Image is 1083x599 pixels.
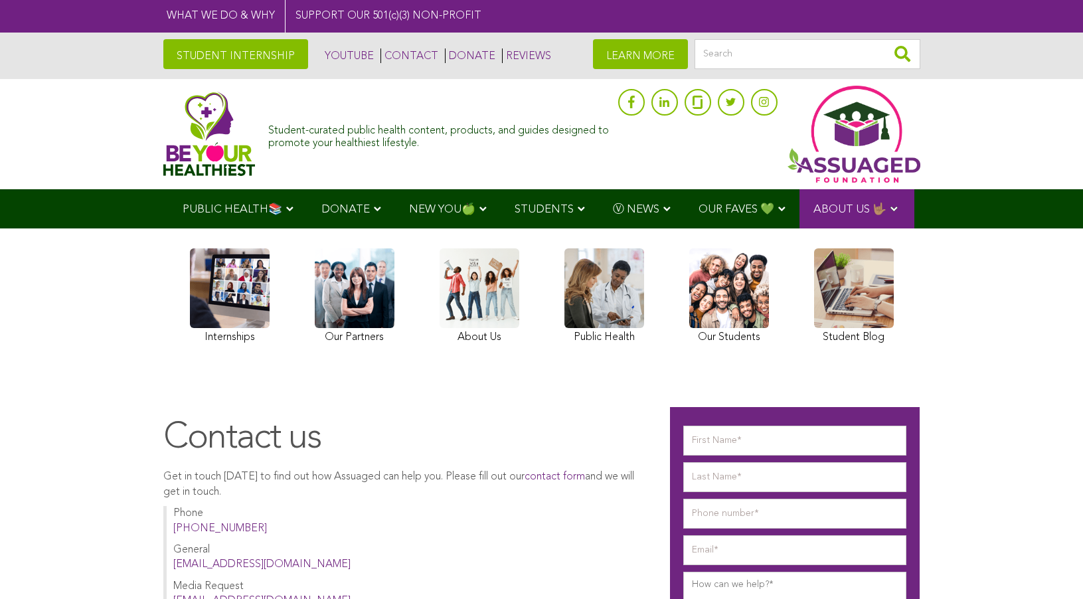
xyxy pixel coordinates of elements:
[163,92,256,176] img: Assuaged
[613,204,659,215] span: Ⓥ NEWS
[163,470,644,499] p: Get in touch [DATE] to find out how Assuaged can help you. Please fill out our and we will get in...
[1017,535,1083,599] iframe: Chat Widget
[525,471,585,482] a: contact form
[409,204,475,215] span: NEW YOU🍏
[321,48,374,63] a: YOUTUBE
[173,559,351,570] a: [EMAIL_ADDRESS][DOMAIN_NAME]
[268,118,611,150] div: Student-curated public health content, products, and guides designed to promote your healthiest l...
[693,96,702,109] img: glassdoor
[813,204,886,215] span: ABOUT US 🤟🏽
[163,39,308,69] a: STUDENT INTERNSHIP
[183,204,282,215] span: PUBLIC HEALTH📚
[502,48,551,63] a: REVIEWS
[173,523,267,534] a: [PHONE_NUMBER]
[163,417,644,460] h1: Contact us
[683,426,906,456] input: First Name*
[699,204,774,215] span: OUR FAVES 💚
[593,39,688,69] a: LEARN MORE
[788,86,920,183] img: Assuaged App
[173,506,644,536] p: Phone
[173,543,644,572] p: General
[163,189,920,228] div: Navigation Menu
[515,204,574,215] span: STUDENTS
[683,462,906,492] input: Last Name*
[445,48,495,63] a: DONATE
[695,39,920,69] input: Search
[321,204,370,215] span: DONATE
[380,48,438,63] a: CONTACT
[683,499,906,529] input: Phone number*
[683,535,906,565] input: Email*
